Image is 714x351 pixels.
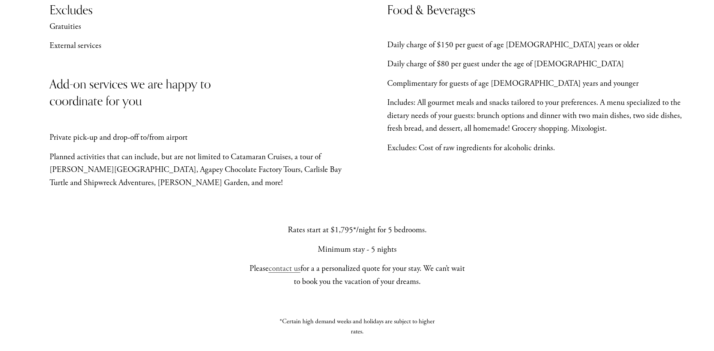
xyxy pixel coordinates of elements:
[50,1,214,18] h3: Excludes
[247,262,467,288] p: Please for a a personalized quote for your stay. We can’t wait to book you the vacation of your d...
[247,243,467,256] p: Minimum stay - 5 nights
[275,317,439,337] p: *Certain high demand weeks and holidays are subject to higher rates.
[387,77,693,90] p: Complimentary for guests of age [DEMOGRAPHIC_DATA] years and younger
[387,1,552,18] h3: Food & Beverages
[50,131,355,144] p: Private pick-up and drop-off to/from airport
[247,224,467,237] p: Rates start at $1,795*/night for 5 bedrooms.
[50,76,214,109] h3: Add-on services we are happy to coordinate for you
[387,96,693,135] p: Includes: All gourmet meals and snacks tailored to your preferences. A menu specialized to the di...
[387,58,693,71] p: Daily charge of $80 per guest under the age of [DEMOGRAPHIC_DATA]
[387,142,693,155] p: Excludes: Cost of raw ingredients for alcoholic drinks.
[387,39,693,52] p: Daily charge of $150 per guest of age [DEMOGRAPHIC_DATA] years or older
[50,151,355,190] p: Planned activities that can include, but are not limited to Catamaran Cruises, a tour of [PERSON_...
[50,39,355,52] p: External services
[269,263,301,274] a: contact us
